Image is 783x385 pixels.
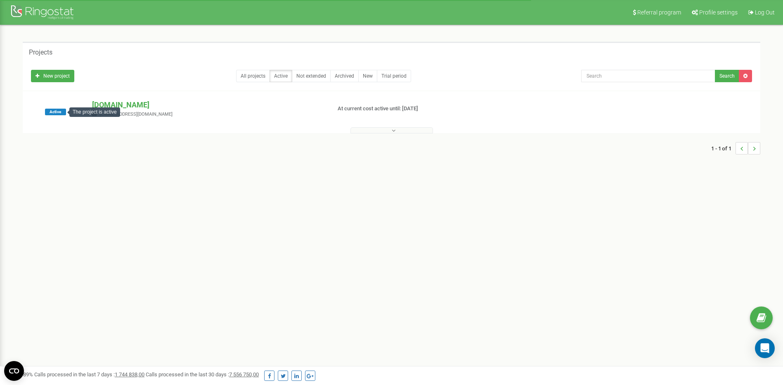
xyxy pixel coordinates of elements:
u: 1 744 838,00 [115,371,144,378]
span: Log Out [755,9,775,16]
a: New [358,70,377,82]
u: 7 556 750,00 [229,371,259,378]
h5: Projects [29,49,52,56]
a: Trial period [377,70,411,82]
span: Calls processed in the last 7 days : [34,371,144,378]
span: Profile settings [699,9,738,16]
a: Archived [330,70,359,82]
a: All projects [236,70,270,82]
button: Search [715,70,739,82]
input: Search [581,70,715,82]
span: 1 - 1 of 1 [711,142,736,154]
span: [EMAIL_ADDRESS][DOMAIN_NAME] [100,112,173,117]
div: Open Intercom Messenger [755,338,775,358]
div: The project is active [69,107,120,117]
p: At current cost active until: [DATE] [338,105,509,113]
span: Active [45,109,66,115]
a: Active [270,70,292,82]
p: [DOMAIN_NAME] [92,100,324,110]
span: Calls processed in the last 30 days : [146,371,259,378]
nav: ... [711,134,760,163]
span: Referral program [637,9,681,16]
button: Open CMP widget [4,361,24,381]
a: Not extended [292,70,331,82]
a: New project [31,70,74,82]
